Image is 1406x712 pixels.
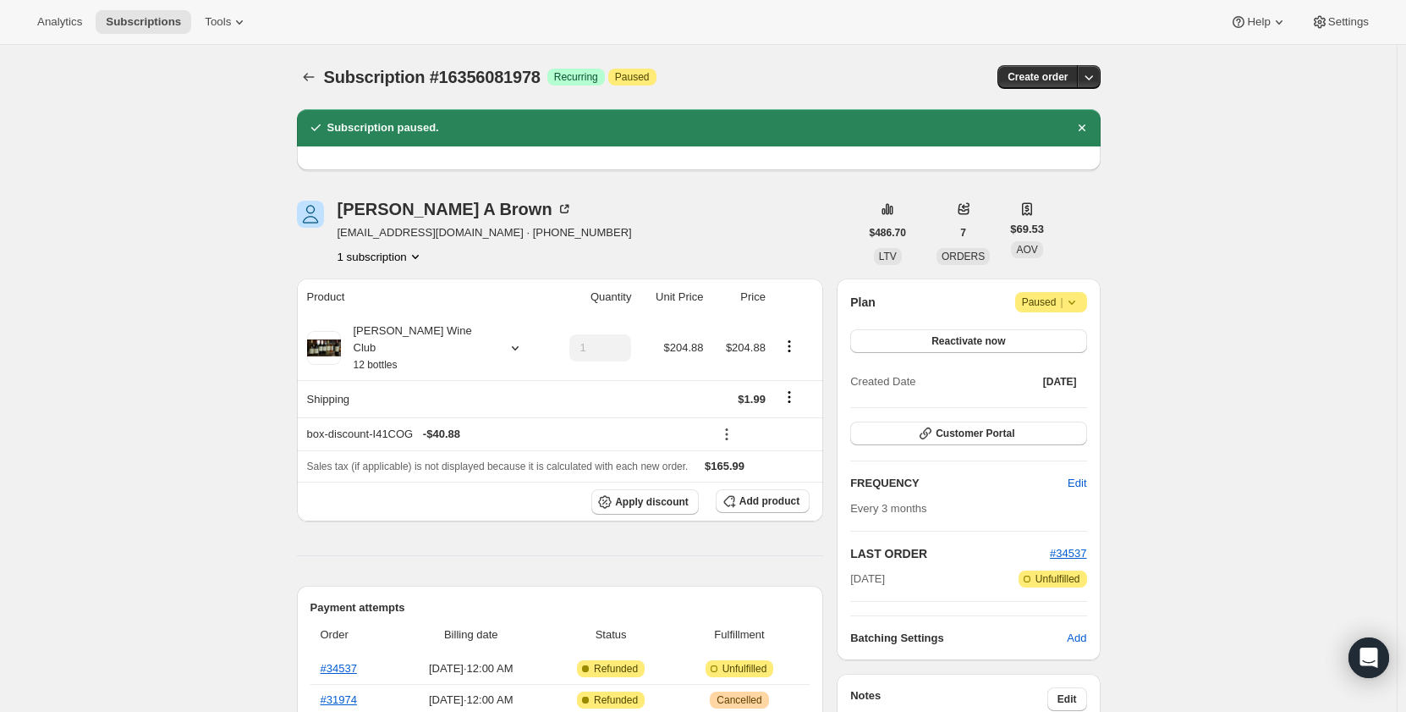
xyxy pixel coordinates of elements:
[1008,70,1068,84] span: Create order
[1050,547,1086,560] a: #34537
[96,10,191,34] button: Subscriptions
[850,475,1068,492] h2: FREQUENCY
[1057,625,1096,652] button: Add
[726,341,766,354] span: $204.88
[879,251,897,262] span: LTV
[1068,475,1086,492] span: Edit
[1057,693,1077,706] span: Edit
[722,662,767,676] span: Unfulfilled
[1328,15,1369,29] span: Settings
[679,626,799,643] span: Fulfillment
[354,359,398,371] small: 12 bottles
[321,662,357,675] a: #34537
[27,10,92,34] button: Analytics
[850,545,1050,562] h2: LAST ORDER
[931,334,1005,348] span: Reactivate now
[1060,295,1063,309] span: |
[554,70,598,84] span: Recurring
[338,248,424,265] button: Product actions
[341,323,493,373] div: [PERSON_NAME] Wine Club
[870,226,906,240] span: $486.70
[1301,10,1379,34] button: Settings
[1033,370,1087,394] button: [DATE]
[106,15,181,29] span: Subscriptions
[1348,637,1389,678] div: Open Intercom Messenger
[1057,470,1096,497] button: Edit
[950,221,976,245] button: 7
[310,616,395,654] th: Order
[860,221,916,245] button: $486.70
[850,329,1086,353] button: Reactivate now
[327,119,439,136] h2: Subscription paused.
[399,660,542,677] span: [DATE] · 12:00 AM
[399,626,542,643] span: Billing date
[942,251,985,262] span: ORDERS
[1067,630,1086,647] span: Add
[1016,244,1037,256] span: AOV
[776,337,803,356] button: Product actions
[37,15,82,29] span: Analytics
[850,630,1067,647] h6: Batching Settings
[195,10,258,34] button: Tools
[1047,687,1087,711] button: Edit
[738,393,766,406] span: $1.99
[1070,116,1094,140] button: Dismiss notification
[297,380,547,417] th: Shipping
[547,279,637,316] th: Quantity
[615,70,650,84] span: Paused
[307,461,689,472] span: Sales tax (if applicable) is not displayed because it is calculated with each new order.
[310,599,810,616] h2: Payment attempts
[338,201,573,218] div: [PERSON_NAME] A Brown
[708,279,770,316] th: Price
[338,224,632,241] span: [EMAIL_ADDRESS][DOMAIN_NAME] · [PHONE_NUMBER]
[1010,221,1044,238] span: $69.53
[850,373,915,390] span: Created Date
[850,422,1086,445] button: Customer Portal
[636,279,708,316] th: Unit Price
[850,687,1047,711] h3: Notes
[297,279,547,316] th: Product
[297,201,324,228] span: Sheryl A Brown
[615,495,689,509] span: Apply discount
[1043,375,1077,389] span: [DATE]
[307,426,704,443] div: box-discount-I41COG
[1022,294,1080,311] span: Paused
[552,626,669,643] span: Status
[663,341,703,354] span: $204.88
[591,489,699,515] button: Apply discount
[776,388,803,406] button: Shipping actions
[739,494,799,508] span: Add product
[716,489,810,513] button: Add product
[850,571,885,588] span: [DATE]
[205,15,231,29] span: Tools
[1220,10,1297,34] button: Help
[960,226,966,240] span: 7
[594,662,638,676] span: Refunded
[399,692,542,709] span: [DATE] · 12:00 AM
[997,65,1078,89] button: Create order
[423,426,460,443] span: - $40.88
[324,68,541,86] span: Subscription #16356081978
[936,427,1014,440] span: Customer Portal
[1035,572,1080,586] span: Unfulfilled
[321,693,357,706] a: #31974
[594,693,638,707] span: Refunded
[1050,545,1086,562] button: #34537
[850,502,926,515] span: Every 3 months
[717,693,761,707] span: Cancelled
[297,65,321,89] button: Subscriptions
[705,460,744,472] span: $165.99
[1247,15,1270,29] span: Help
[850,294,876,311] h2: Plan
